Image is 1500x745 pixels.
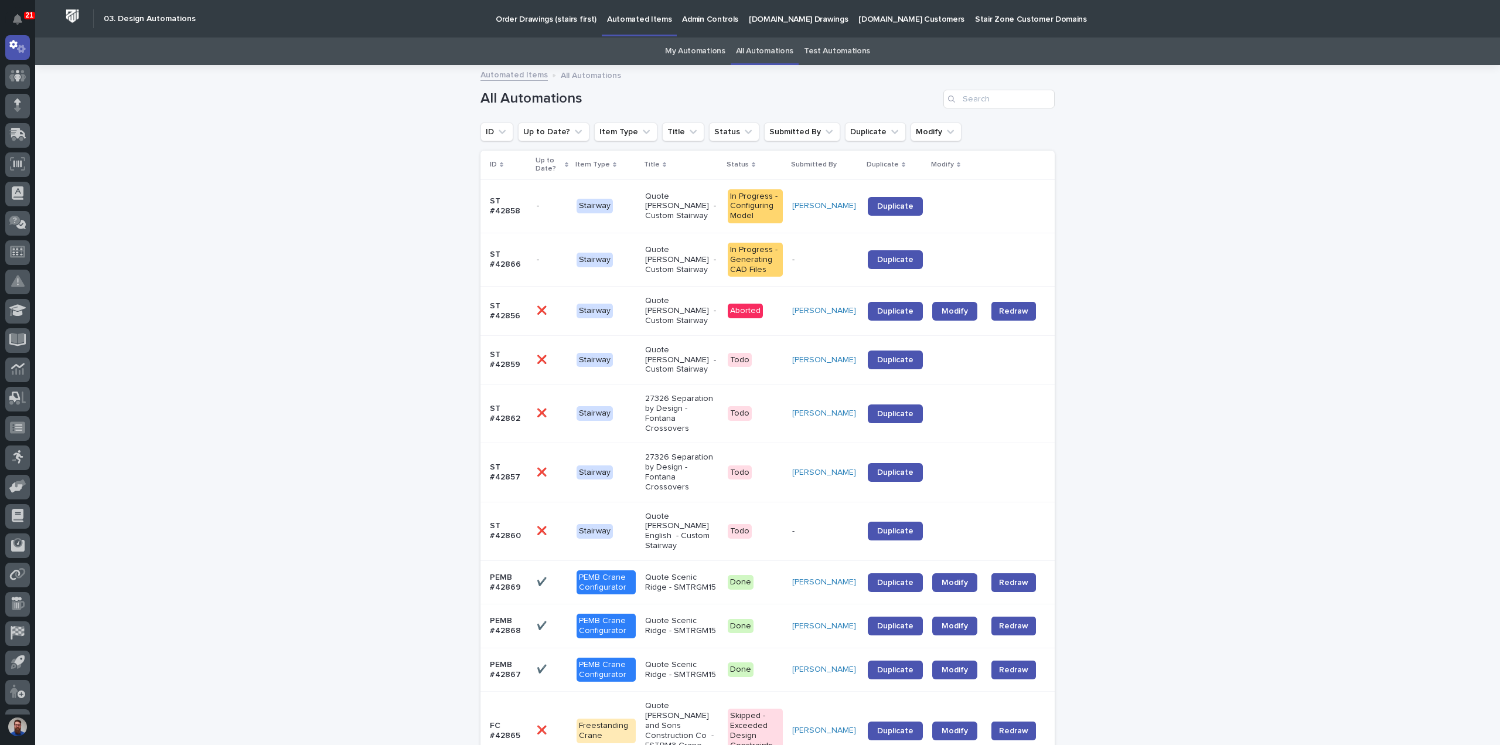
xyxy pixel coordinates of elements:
[932,573,977,592] a: Modify
[932,302,977,321] a: Modify
[575,158,610,171] p: Item Type
[480,443,1055,502] tr: ST #42857❌❌ Stairway27326 Separation by Design - Fontana CrossoversTodo[PERSON_NAME] Duplicate
[727,158,749,171] p: Status
[877,727,913,735] span: Duplicate
[490,616,527,636] p: PEMB #42868
[792,665,856,675] a: [PERSON_NAME]
[577,658,636,682] div: PEMB Crane Configurator
[26,11,33,19] p: 21
[645,296,718,325] p: Quote [PERSON_NAME] - Custom Stairway
[104,14,196,24] h2: 03. Design Automations
[991,661,1036,679] button: Redraw
[792,526,858,536] p: -
[999,725,1028,737] span: Redraw
[15,14,30,33] div: Notifications21
[537,662,549,675] p: ✔️
[728,662,754,677] div: Done
[62,5,83,27] img: Workspace Logo
[537,304,549,316] p: ❌
[931,158,954,171] p: Modify
[792,409,856,419] a: [PERSON_NAME]
[480,385,1055,443] tr: ST #42862❌❌ Stairway27326 Separation by Design - Fontana CrossoversTodo[PERSON_NAME] Duplicate
[991,302,1036,321] button: Redraw
[942,307,968,315] span: Modify
[480,67,548,81] a: Automated Items
[911,123,962,141] button: Modify
[665,38,725,65] a: My Automations
[577,406,613,421] div: Stairway
[480,179,1055,233] tr: ST #42858-- StairwayQuote [PERSON_NAME] - Custom StairwayIn Progress - Configuring Model[PERSON_N...
[792,306,856,316] a: [PERSON_NAME]
[577,524,613,539] div: Stairway
[645,192,718,221] p: Quote [PERSON_NAME] - Custom Stairway
[709,123,759,141] button: Status
[645,394,718,433] p: 27326 Separation by Design - Fontana Crossovers
[537,465,549,478] p: ❌
[537,199,541,211] p: -
[792,577,856,587] a: [PERSON_NAME]
[728,243,783,277] div: In Progress - Generating CAD Files
[877,468,913,477] span: Duplicate
[764,123,840,141] button: Submitted By
[804,38,870,65] a: Test Automations
[792,468,856,478] a: [PERSON_NAME]
[5,715,30,739] button: users-avatar
[490,301,527,321] p: ST #42856
[490,158,497,171] p: ID
[537,406,549,419] p: ❌
[5,7,30,32] button: Notifications
[868,573,923,592] a: Duplicate
[577,253,613,267] div: Stairway
[480,604,1055,648] tr: PEMB #42868✔️✔️ PEMB Crane ConfiguratorQuote Scenic Ridge - SMTRGM15Done[PERSON_NAME] DuplicateMo...
[736,38,793,65] a: All Automations
[942,622,968,630] span: Modify
[645,512,718,551] p: Quote [PERSON_NAME] English - Custom Stairway
[480,123,513,141] button: ID
[943,90,1055,108] div: Search
[999,577,1028,588] span: Redraw
[999,305,1028,317] span: Redraw
[490,660,527,680] p: PEMB #42867
[942,579,968,587] span: Modify
[645,660,718,680] p: Quote Scenic Ridge - SMTRGM15
[877,527,913,535] span: Duplicate
[868,463,923,482] a: Duplicate
[577,614,636,638] div: PEMB Crane Configurator
[728,524,752,539] div: Todo
[577,465,613,480] div: Stairway
[537,524,549,536] p: ❌
[480,502,1055,560] tr: ST #42860❌❌ StairwayQuote [PERSON_NAME] English - Custom StairwayTodo-Duplicate
[932,661,977,679] a: Modify
[537,575,549,587] p: ✔️
[490,721,527,741] p: FC #42865
[728,304,763,318] div: Aborted
[728,465,752,480] div: Todo
[877,579,913,587] span: Duplicate
[868,617,923,635] a: Duplicate
[644,158,660,171] p: Title
[991,617,1036,635] button: Redraw
[480,648,1055,692] tr: PEMB #42867✔️✔️ PEMB Crane ConfiguratorQuote Scenic Ridge - SMTRGM15Done[PERSON_NAME] DuplicateMo...
[645,345,718,375] p: Quote [PERSON_NAME] - Custom Stairway
[662,123,704,141] button: Title
[792,355,856,365] a: [PERSON_NAME]
[480,335,1055,384] tr: ST #42859❌❌ StairwayQuote [PERSON_NAME] - Custom StairwayTodo[PERSON_NAME] Duplicate
[490,250,527,270] p: ST #42866
[480,233,1055,286] tr: ST #42866-- StairwayQuote [PERSON_NAME] - Custom StairwayIn Progress - Generating CAD Files-Dupli...
[728,619,754,634] div: Done
[645,573,718,593] p: Quote Scenic Ridge - SMTRGM15
[490,521,527,541] p: ST #42860
[792,255,858,265] p: -
[868,522,923,540] a: Duplicate
[537,723,549,736] p: ❌
[480,560,1055,604] tr: PEMB #42869✔️✔️ PEMB Crane ConfiguratorQuote Scenic Ridge - SMTRGM15Done[PERSON_NAME] DuplicateMo...
[877,622,913,630] span: Duplicate
[594,123,657,141] button: Item Type
[932,617,977,635] a: Modify
[480,90,939,107] h1: All Automations
[490,462,527,482] p: ST #42857
[577,304,613,318] div: Stairway
[490,573,527,593] p: PEMB #42869
[518,123,589,141] button: Up to Date?
[942,727,968,735] span: Modify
